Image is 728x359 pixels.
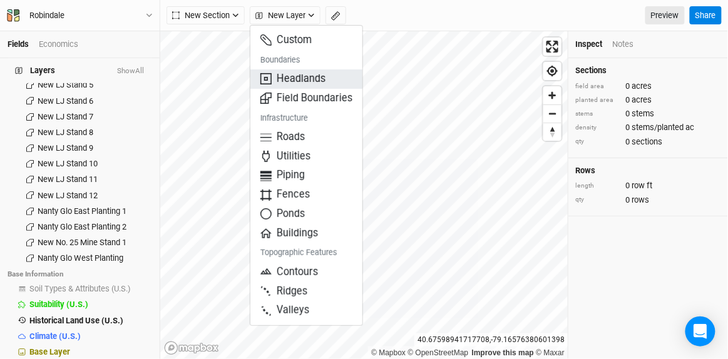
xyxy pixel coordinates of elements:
[632,108,655,119] span: stems
[576,123,620,133] div: density
[38,222,126,231] span: Nanty Glo East Planting 2
[38,159,98,168] span: New LJ Stand 10
[39,39,78,50] div: Economics
[29,331,81,341] span: Climate (U.S.)
[38,128,152,138] div: New LJ Stand 8
[408,348,469,357] a: OpenStreetMap
[245,108,362,128] h6: Infrastructure
[38,206,152,216] div: Nanty Glo East Planting 1
[160,31,568,359] canvas: Map
[260,130,305,144] span: Roads
[472,348,534,357] a: Improve this map
[38,253,152,263] div: Nanty Glo West Planting
[38,206,126,216] span: Nanty Glo East Planting 1
[632,122,695,133] span: stems/planted ac
[29,9,64,22] div: Robindale
[260,168,305,183] span: Piping
[632,180,653,191] span: row ft
[29,316,123,325] span: Historical Land Use (U.S.)
[576,108,720,119] div: 0
[38,174,152,185] div: New LJ Stand 11
[543,123,561,141] button: Reset bearing to north
[260,149,310,164] span: Utilities
[260,226,318,241] span: Buildings
[260,207,305,221] span: Ponds
[632,81,652,92] span: acres
[576,96,620,105] div: planted area
[632,195,650,206] span: rows
[38,80,93,89] span: New LJ Stand 5
[38,174,98,184] span: New LJ Stand 11
[29,347,70,356] span: Base Layer
[576,82,620,91] div: field area
[6,9,153,23] button: Robindale
[167,6,245,25] button: New Section
[8,39,29,49] a: Fields
[29,347,152,357] div: Base Layer
[536,348,565,357] a: Maxar
[645,6,685,25] a: Preview
[38,253,123,263] span: Nanty Glo West Planting
[414,333,568,346] div: 40.67598941717708 , -79.16576380601398
[260,285,307,299] span: Ridges
[38,222,152,232] div: Nanty Glo East Planting 2
[576,66,720,76] h4: Sections
[15,66,55,76] span: Layers
[576,195,620,205] div: qty
[543,62,561,80] button: Find my location
[576,122,720,133] div: 0
[38,112,152,122] div: New LJ Stand 7
[172,9,230,22] span: New Section
[576,195,720,206] div: 0
[255,9,305,22] span: New Layer
[260,91,352,106] span: Field Boundaries
[38,112,93,121] span: New LJ Stand 7
[38,143,152,153] div: New LJ Stand 9
[38,238,126,247] span: New No. 25 Mine Stand 1
[371,348,406,357] a: Mapbox
[29,300,88,309] span: Suitability (U.S.)
[38,96,93,106] span: New LJ Stand 6
[690,6,722,25] button: Share
[38,80,152,90] div: New LJ Stand 5
[260,303,309,318] span: Valleys
[613,39,634,50] div: Notes
[38,159,152,169] div: New LJ Stand 10
[29,300,152,310] div: Suitability (U.S.)
[38,128,93,137] span: New LJ Stand 8
[38,96,152,106] div: New LJ Stand 6
[576,81,720,92] div: 0
[29,316,152,326] div: Historical Land Use (U.S.)
[29,284,152,294] div: Soil Types & Attributes (U.S.)
[576,94,720,106] div: 0
[245,243,362,262] h6: Topographic Features
[29,331,152,341] div: Climate (U.S.)
[576,137,620,146] div: qty
[250,6,320,25] button: New Layer
[576,166,720,176] h4: Rows
[29,284,131,293] span: Soil Types & Attributes (U.S.)
[116,67,145,76] button: ShowAll
[543,38,561,56] button: Enter fullscreen
[576,109,620,119] div: stems
[685,316,715,346] div: Open Intercom Messenger
[38,191,98,200] span: New LJ Stand 12
[260,72,326,86] span: Headlands
[543,104,561,123] button: Zoom out
[38,191,152,201] div: New LJ Stand 12
[38,143,93,153] span: New LJ Stand 9
[576,181,620,191] div: length
[576,180,720,191] div: 0
[543,86,561,104] button: Zoom in
[576,136,720,148] div: 0
[164,341,219,355] a: Mapbox logo
[245,50,362,69] h6: Boundaries
[632,94,652,106] span: acres
[576,39,603,50] div: Inspect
